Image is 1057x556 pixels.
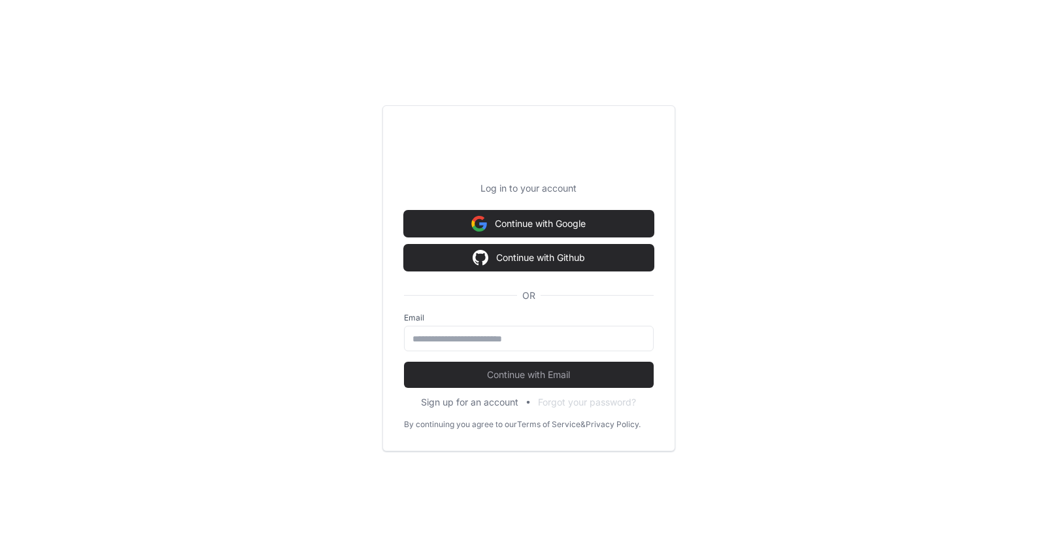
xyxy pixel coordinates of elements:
button: Forgot your password? [538,396,636,409]
button: Continue with Github [404,245,654,271]
div: & [580,419,586,430]
img: Sign in with google [471,211,487,237]
button: Continue with Email [404,362,654,388]
img: Sign in with google [473,245,488,271]
span: Continue with Email [404,368,654,381]
span: OR [517,289,541,302]
div: By continuing you agree to our [404,419,517,430]
label: Email [404,313,654,323]
a: Privacy Policy. [586,419,641,430]
button: Sign up for an account [421,396,518,409]
a: Terms of Service [517,419,580,430]
button: Continue with Google [404,211,654,237]
p: Log in to your account [404,182,654,195]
